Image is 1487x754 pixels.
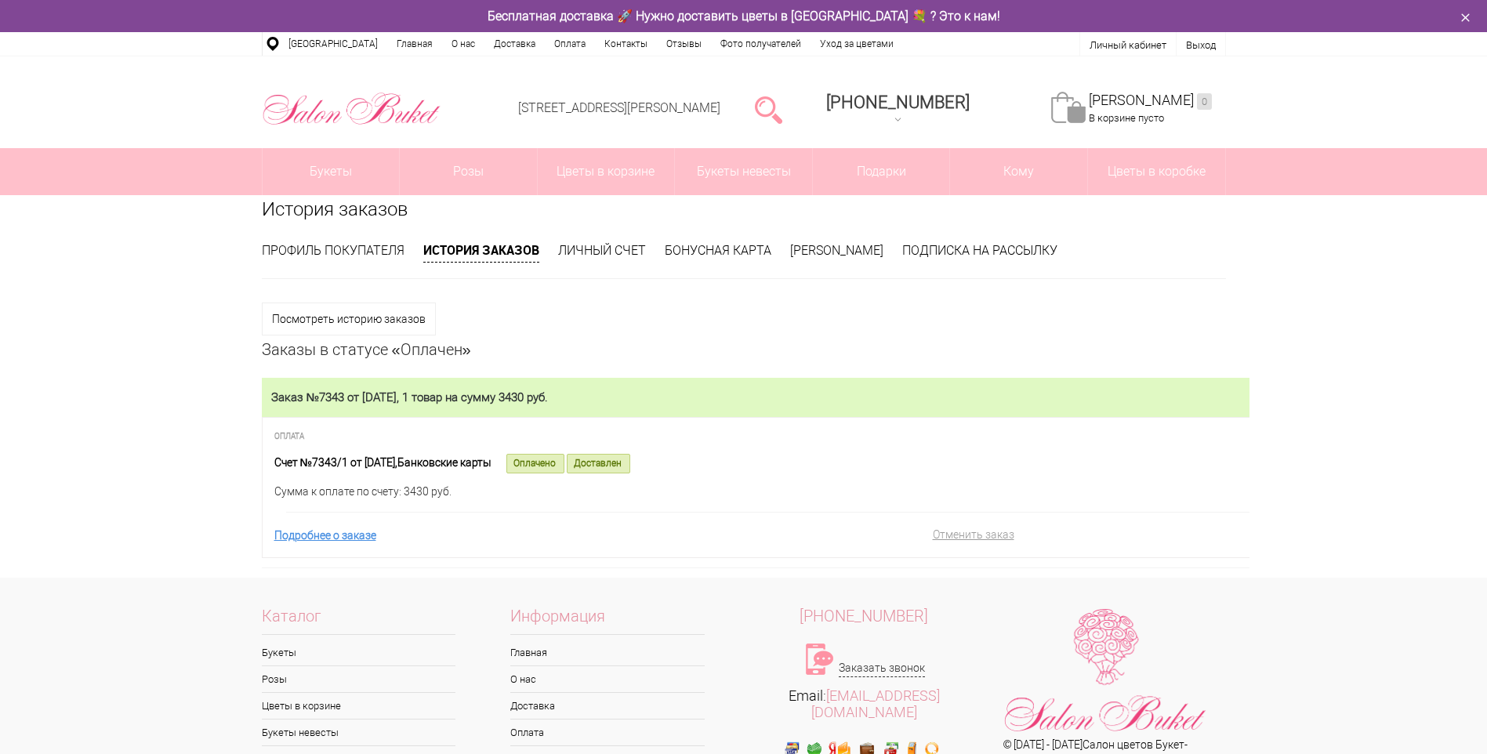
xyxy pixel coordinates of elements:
a: Отзывы [657,32,711,56]
a: Подробнее о заказе [274,529,376,542]
a: Бонусная карта [665,243,771,258]
a: Отменить заказ [933,528,1014,541]
a: [PERSON_NAME] [1089,92,1212,110]
span: Информация [510,608,705,635]
ins: 0 [1197,93,1212,110]
a: Главная [510,640,705,665]
a: Главная [387,32,442,56]
div: Бесплатная доставка 🚀 Нужно доставить цветы в [GEOGRAPHIC_DATA] 💐 ? Это к нам! [250,8,1238,24]
a: Контакты [595,32,657,56]
a: Подарки [813,148,950,195]
a: [EMAIL_ADDRESS][DOMAIN_NAME] [811,687,940,720]
a: Букеты невесты [262,720,456,745]
a: Фото получателей [711,32,811,56]
img: Цветы Нижний Новгород [1003,608,1207,737]
span: Кому [950,148,1087,195]
a: Розы [262,666,456,692]
a: [PHONE_NUMBER] [817,87,979,132]
a: Выход [1186,39,1216,51]
a: Доставка [484,32,545,56]
a: [STREET_ADDRESS][PERSON_NAME] [518,100,720,115]
h1: История заказов [262,195,1226,223]
a: Букеты [263,148,400,195]
span: Сумма к оплате по счету: [274,485,401,498]
a: Оплата [545,32,595,56]
a: Цветы в корзине [262,693,456,719]
span: Каталог [262,608,456,635]
span: Оплата [274,432,304,442]
h2: Заказ №7343 от [DATE], 1 товар на сумму 3430 руб. [271,390,1240,404]
a: Личный счет [558,243,646,258]
span: Оплачено [506,454,564,473]
a: Личный кабинет [1090,39,1166,51]
a: Оплата [510,720,705,745]
a: Уход за цветами [811,32,903,56]
span: В корзине пусто [1089,112,1164,124]
a: Подписка на рассылку [902,243,1057,258]
span: 3430 руб. [404,485,452,498]
a: Букеты невесты [675,148,812,195]
div: [PHONE_NUMBER] [826,92,970,112]
div: Счет №7343/1 от [DATE], [274,453,1015,473]
a: Букеты [262,640,456,665]
a: [PERSON_NAME] [790,243,883,258]
a: Салон цветов Букет [1083,738,1184,751]
a: Профиль покупателя [262,243,404,258]
a: [PHONE_NUMBER] [744,608,985,625]
a: Посмотреть историю заказов [262,303,436,335]
a: Цветы в коробке [1088,148,1225,195]
a: История заказов [423,241,539,263]
img: Цветы Нижний Новгород [262,89,441,129]
a: Розы [400,148,537,195]
a: О нас [442,32,484,56]
a: Заказать звонок [839,660,925,677]
a: Доставка [510,693,705,719]
span: Банковские карты [397,456,491,469]
a: [GEOGRAPHIC_DATA] [279,32,387,56]
span: Доставлен [567,454,630,473]
div: Email: [744,687,985,720]
a: О нас [510,666,705,692]
a: Цветы в корзине [538,148,675,195]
